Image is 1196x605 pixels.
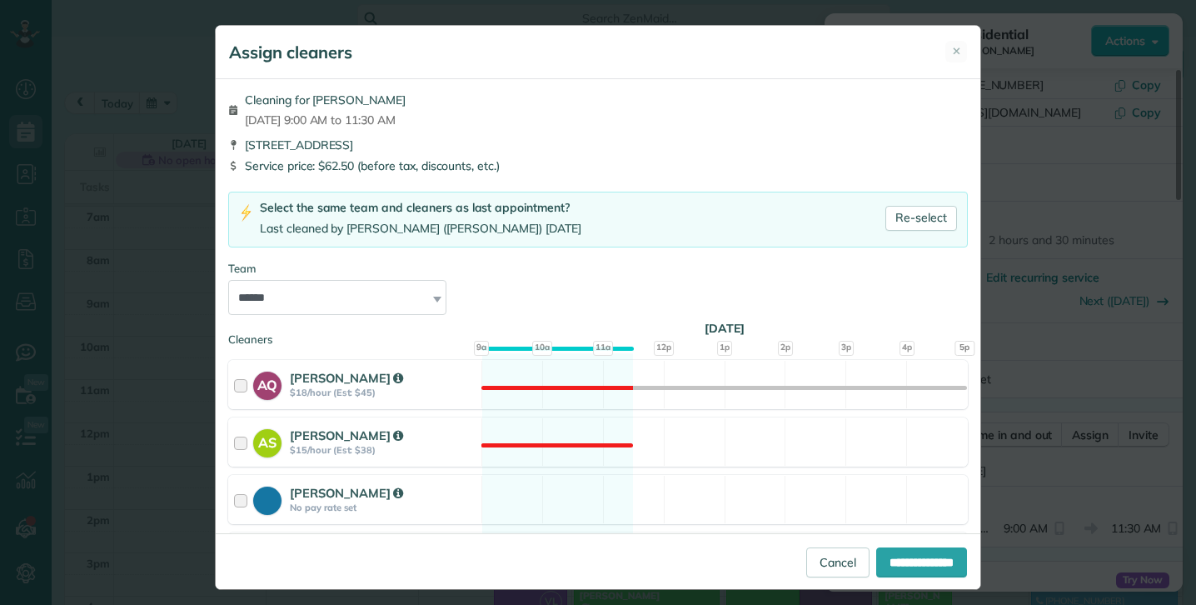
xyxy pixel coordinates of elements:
[245,92,406,108] span: Cleaning for [PERSON_NAME]
[245,112,406,128] span: [DATE] 9:00 AM to 11:30 AM
[290,370,403,386] strong: [PERSON_NAME]
[290,502,476,513] strong: No pay rate set
[228,137,968,153] div: [STREET_ADDRESS]
[253,429,282,452] strong: AS
[229,41,352,64] h5: Assign cleaners
[952,43,961,59] span: ✕
[228,332,968,337] div: Cleaners
[239,204,253,222] img: lightning-bolt-icon-94e5364df696ac2de96d3a42b8a9ff6ba979493684c50e6bbbcda72601fa0d29.png
[806,547,870,577] a: Cancel
[290,444,476,456] strong: $15/hour (Est: $38)
[290,387,476,398] strong: $18/hour (Est: $45)
[290,427,403,443] strong: [PERSON_NAME]
[885,206,957,231] a: Re-select
[260,199,581,217] div: Select the same team and cleaners as last appointment?
[290,485,403,501] strong: [PERSON_NAME]
[260,220,581,237] div: Last cleaned by [PERSON_NAME] ([PERSON_NAME]) [DATE]
[253,372,282,395] strong: AQ
[228,261,968,277] div: Team
[228,157,968,174] div: Service price: $62.50 (before tax, discounts, etc.)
